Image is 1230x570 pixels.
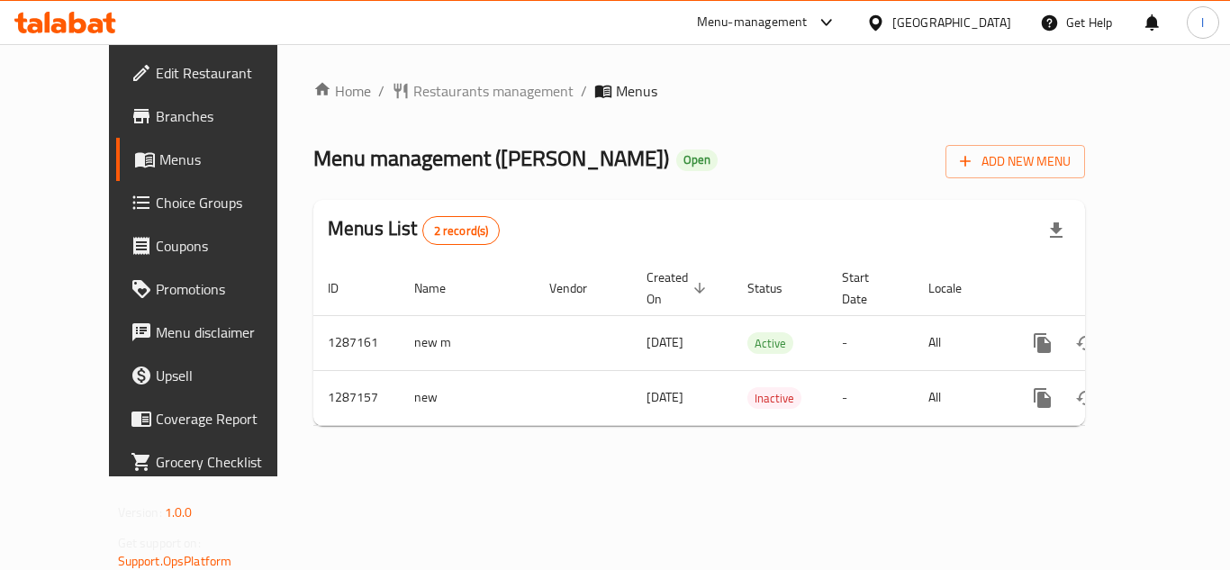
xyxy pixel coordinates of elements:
span: l [1201,13,1204,32]
span: Coverage Report [156,408,300,430]
th: Actions [1007,261,1208,316]
td: - [828,370,914,425]
span: Grocery Checklist [156,451,300,473]
li: / [581,80,587,102]
a: Branches [116,95,314,138]
button: more [1021,376,1064,420]
table: enhanced table [313,261,1208,426]
td: 1287161 [313,315,400,370]
h2: Menus List [328,215,500,245]
td: new m [400,315,535,370]
span: Created On [647,267,711,310]
span: Locale [928,277,985,299]
div: Active [747,332,793,354]
button: Add New Menu [945,145,1085,178]
span: Name [414,277,469,299]
span: Menu disclaimer [156,321,300,343]
td: 1287157 [313,370,400,425]
a: Menu disclaimer [116,311,314,354]
a: Grocery Checklist [116,440,314,484]
span: Restaurants management [413,80,574,102]
span: Active [747,333,793,354]
span: Add New Menu [960,150,1071,173]
span: Upsell [156,365,300,386]
span: Choice Groups [156,192,300,213]
button: Change Status [1064,376,1108,420]
div: [GEOGRAPHIC_DATA] [892,13,1011,32]
a: Upsell [116,354,314,397]
nav: breadcrumb [313,80,1085,102]
span: Get support on: [118,531,201,555]
span: [DATE] [647,385,683,409]
span: Start Date [842,267,892,310]
span: Menu management ( [PERSON_NAME] ) [313,138,669,178]
span: ID [328,277,362,299]
td: - [828,315,914,370]
td: new [400,370,535,425]
button: more [1021,321,1064,365]
span: Menus [616,80,657,102]
td: All [914,370,1007,425]
span: Open [676,152,718,167]
div: Menu-management [697,12,808,33]
div: Inactive [747,387,801,409]
span: Coupons [156,235,300,257]
a: Promotions [116,267,314,311]
span: Promotions [156,278,300,300]
span: Branches [156,105,300,127]
span: Menus [159,149,300,170]
span: Vendor [549,277,610,299]
a: Edit Restaurant [116,51,314,95]
td: All [914,315,1007,370]
div: Total records count [422,216,501,245]
button: Change Status [1064,321,1108,365]
a: Home [313,80,371,102]
div: Export file [1035,209,1078,252]
span: 1.0.0 [165,501,193,524]
a: Coverage Report [116,397,314,440]
a: Restaurants management [392,80,574,102]
span: 2 record(s) [423,222,500,240]
span: Version: [118,501,162,524]
a: Choice Groups [116,181,314,224]
span: Edit Restaurant [156,62,300,84]
span: Status [747,277,806,299]
div: Open [676,149,718,171]
a: Menus [116,138,314,181]
span: [DATE] [647,330,683,354]
a: Coupons [116,224,314,267]
span: Inactive [747,388,801,409]
li: / [378,80,384,102]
